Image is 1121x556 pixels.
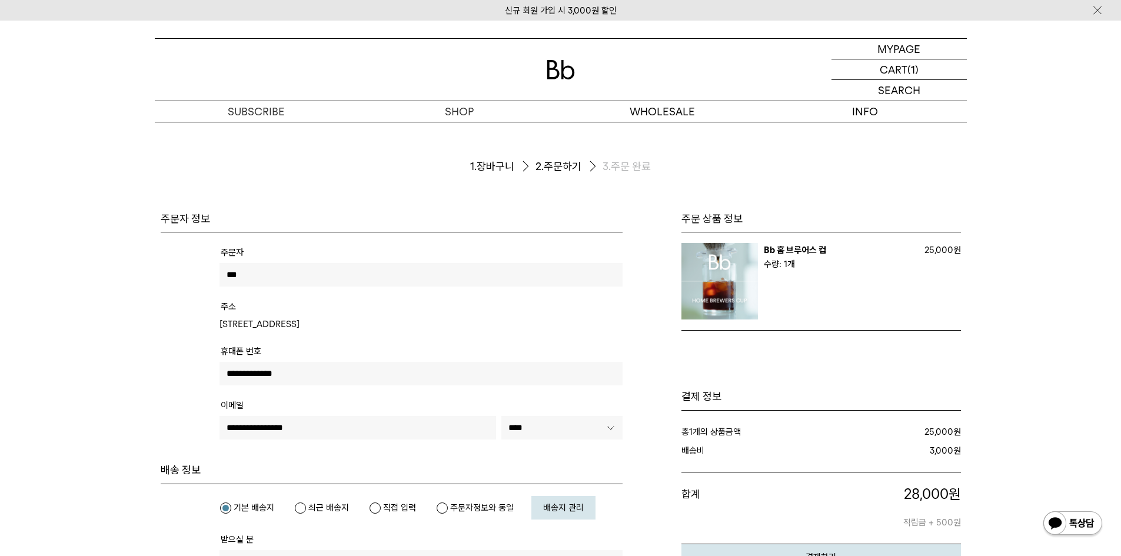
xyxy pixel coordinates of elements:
th: 주소 [221,299,236,316]
li: 주문하기 [535,157,603,177]
h4: 배송 정보 [161,463,623,477]
label: 주문자정보와 동일 [436,502,514,514]
strong: 3,000 [930,445,953,456]
p: MYPAGE [877,39,920,59]
li: 주문 완료 [603,159,651,174]
dd: 원 [833,425,961,439]
p: WHOLESALE [561,101,764,122]
span: 휴대폰 번호 [221,346,261,357]
label: 직접 입력 [369,502,416,514]
span: 이메일 [221,400,244,411]
p: 25,000원 [914,243,961,257]
strong: 1 [689,427,693,437]
span: 3. [603,159,611,174]
a: 신규 회원 가입 시 3,000원 할인 [505,5,617,16]
p: (1) [907,59,919,79]
img: Bb 홈 브루어스 컵 [681,243,758,319]
h4: 주문자 정보 [161,212,623,226]
label: 기본 배송지 [219,502,274,514]
dt: 합계 [681,484,802,530]
span: 28,000 [904,485,949,502]
a: SHOP [358,101,561,122]
a: SUBSCRIBE [155,101,358,122]
span: 1. [470,159,477,174]
li: 장바구니 [470,157,535,177]
p: SEARCH [878,80,920,101]
a: 배송지 관리 [531,496,596,520]
p: 원 [801,484,961,504]
dt: 배송비 [681,444,817,458]
p: 수량: 1개 [764,257,914,271]
p: 적립금 + 500원 [801,504,961,530]
h3: 주문 상품 정보 [681,212,961,226]
label: 최근 배송지 [294,502,349,514]
a: MYPAGE [831,39,967,59]
p: INFO [764,101,967,122]
span: 2. [535,159,544,174]
dt: 총 개의 상품금액 [681,425,833,439]
span: 주문자 [221,247,244,258]
p: CART [880,59,907,79]
a: CART (1) [831,59,967,80]
a: Bb 홈 브루어스 컵 [764,245,826,255]
strong: 25,000 [924,427,953,437]
img: 카카오톡 채널 1:1 채팅 버튼 [1042,510,1103,538]
dd: 원 [817,444,961,458]
td: [STREET_ADDRESS] [219,317,623,331]
img: 로고 [547,60,575,79]
span: 받으실 분 [221,534,254,545]
span: 배송지 관리 [543,502,584,513]
h1: 결제 정보 [681,389,961,404]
